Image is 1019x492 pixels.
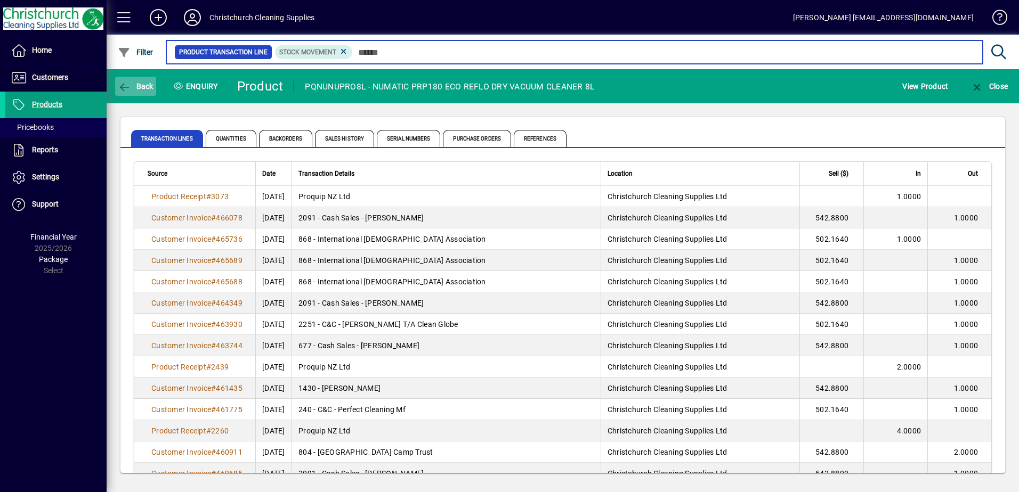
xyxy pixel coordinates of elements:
td: 2091 - Cash Sales - [PERSON_NAME] [292,463,601,484]
span: # [211,448,216,456]
span: Products [32,100,62,109]
span: 1.0000 [897,235,921,243]
td: 677 - Cash Sales - [PERSON_NAME] [292,335,601,356]
td: 2091 - Cash Sales - [PERSON_NAME] [292,207,601,228]
a: Product Receipt#2260 [148,425,232,437]
a: Settings [5,164,107,191]
span: Customer Invoice [151,299,211,307]
td: [DATE] [255,207,292,228]
span: Package [39,255,68,264]
span: # [211,277,216,286]
span: 463744 [216,341,242,350]
td: 502.1640 [799,271,863,292]
span: Customers [32,73,68,81]
a: Home [5,37,107,64]
td: 502.1640 [799,228,863,250]
a: Product Receipt#2439 [148,361,232,373]
span: Backorders [259,130,312,147]
span: 465689 [216,256,242,265]
span: Sell ($) [829,168,848,179]
span: Customer Invoice [151,256,211,265]
span: Transaction Lines [131,130,203,147]
td: 542.8800 [799,441,863,463]
span: Christchurch Cleaning Supplies Ltd [608,299,727,307]
span: Product Receipt [151,427,206,435]
mat-chip: Product Transaction Type: Stock movement [275,45,353,59]
span: Customer Invoice [151,214,211,222]
td: [DATE] [255,420,292,441]
a: Knowledge Base [984,2,1006,37]
span: Christchurch Cleaning Supplies Ltd [608,405,727,414]
span: 461775 [216,405,242,414]
span: 1.0000 [954,299,978,307]
span: Christchurch Cleaning Supplies Ltd [608,384,727,392]
button: Close [968,77,1010,96]
td: [DATE] [255,378,292,399]
td: 542.8800 [799,292,863,314]
div: Christchurch Cleaning Supplies [209,9,314,26]
span: 4.0000 [897,427,921,435]
a: Product Receipt#3073 [148,191,232,202]
span: Christchurch Cleaning Supplies Ltd [608,320,727,329]
span: # [211,341,216,350]
td: Proquip NZ Ltd [292,186,601,207]
a: Customer Invoice#460911 [148,446,246,458]
span: Christchurch Cleaning Supplies Ltd [608,341,727,350]
td: Proquip NZ Ltd [292,356,601,378]
span: 1.0000 [954,277,978,286]
span: Location [608,168,633,179]
a: Customer Invoice#465736 [148,233,246,245]
span: 465736 [216,235,242,243]
span: Product Transaction Line [179,47,268,58]
span: Customer Invoice [151,469,211,478]
td: [DATE] [255,292,292,314]
span: 1.0000 [954,320,978,329]
a: Support [5,191,107,218]
button: Back [115,77,156,96]
span: Christchurch Cleaning Supplies Ltd [608,448,727,456]
td: 542.8800 [799,378,863,399]
td: [DATE] [255,314,292,335]
app-page-header-button: Close enquiry [959,77,1019,96]
span: Christchurch Cleaning Supplies Ltd [608,192,727,201]
div: Enquiry [165,78,229,95]
span: 466078 [216,214,242,222]
span: # [211,405,216,414]
span: 460685 [216,469,242,478]
td: [DATE] [255,335,292,356]
a: Customer Invoice#465689 [148,255,246,266]
span: Reports [32,145,58,154]
td: 542.8800 [799,335,863,356]
span: # [211,214,216,222]
a: Customer Invoice#460685 [148,468,246,479]
a: Customers [5,64,107,91]
span: 3073 [211,192,229,201]
span: Purchase Orders [443,130,511,147]
span: Christchurch Cleaning Supplies Ltd [608,235,727,243]
span: # [211,320,216,329]
span: 2.0000 [897,363,921,371]
span: References [514,130,567,147]
td: Proquip NZ Ltd [292,420,601,441]
span: View Product [902,78,948,95]
span: Filter [118,48,153,56]
span: 464349 [216,299,242,307]
span: Out [968,168,978,179]
span: Christchurch Cleaning Supplies Ltd [608,256,727,265]
button: Filter [115,43,156,62]
span: # [211,384,216,392]
span: 2439 [211,363,229,371]
span: Stock movement [279,48,336,56]
div: Location [608,168,793,179]
span: # [206,192,211,201]
td: [DATE] [255,399,292,420]
span: 1.0000 [897,192,921,201]
td: [DATE] [255,186,292,207]
a: Reports [5,137,107,163]
span: Home [32,46,52,54]
span: In [916,168,921,179]
td: [DATE] [255,441,292,463]
div: Date [262,168,285,179]
td: 1430 - [PERSON_NAME] [292,378,601,399]
span: Pricebooks [11,123,54,132]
